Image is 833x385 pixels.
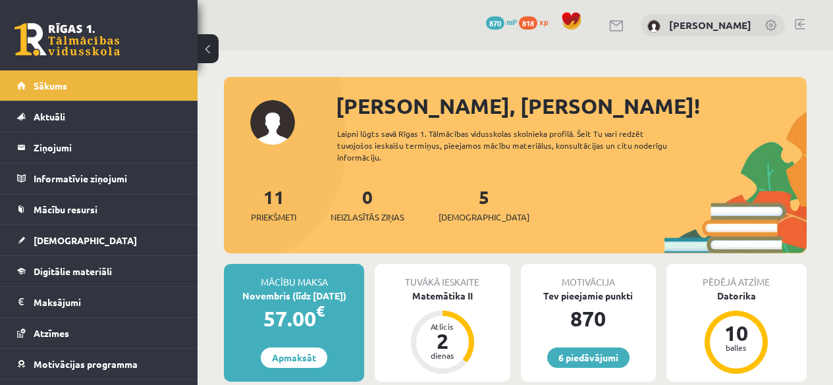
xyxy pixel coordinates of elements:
a: Apmaksāt [261,347,327,368]
img: Katrīne Rubene [647,20,660,33]
span: Neizlasītās ziņas [331,211,404,224]
a: 818 xp [519,16,554,27]
span: Atzīmes [34,327,69,339]
div: Atlicis [423,322,462,330]
div: Laipni lūgts savā Rīgas 1. Tālmācības vidusskolas skolnieka profilā. Šeit Tu vari redzēt tuvojošo... [337,128,687,163]
div: Motivācija [521,264,656,289]
span: Priekšmeti [251,211,296,224]
span: xp [539,16,548,27]
span: [DEMOGRAPHIC_DATA] [34,234,137,246]
span: € [316,301,325,321]
legend: Ziņojumi [34,132,181,163]
a: Sākums [17,70,181,101]
span: Digitālie materiāli [34,265,112,277]
a: 6 piedāvājumi [547,347,630,368]
div: Mācību maksa [224,264,364,289]
span: Mācību resursi [34,203,97,215]
a: Matemātika II Atlicis 2 dienas [375,289,510,376]
span: Motivācijas programma [34,358,138,370]
a: Mācību resursi [17,194,181,224]
div: balles [716,344,756,351]
a: Maksājumi [17,287,181,317]
a: [PERSON_NAME] [669,18,751,32]
legend: Maksājumi [34,287,181,317]
div: 870 [521,303,656,334]
div: Tev pieejamie punkti [521,289,656,303]
div: Novembris (līdz [DATE]) [224,289,364,303]
a: Informatīvie ziņojumi [17,163,181,193]
a: Datorika 10 balles [666,289,807,376]
a: [DEMOGRAPHIC_DATA] [17,225,181,255]
div: dienas [423,351,462,359]
div: 10 [716,322,756,344]
span: mP [506,16,517,27]
div: Pēdējā atzīme [666,264,807,289]
a: 870 mP [486,16,517,27]
div: [PERSON_NAME], [PERSON_NAME]! [336,90,807,122]
a: 11Priekšmeti [251,185,296,224]
div: Tuvākā ieskaite [375,264,510,289]
div: 2 [423,330,462,351]
div: 57.00 [224,303,364,334]
a: Motivācijas programma [17,349,181,379]
div: Matemātika II [375,289,510,303]
span: 818 [519,16,537,30]
a: Ziņojumi [17,132,181,163]
span: Sākums [34,80,67,91]
a: 0Neizlasītās ziņas [331,185,404,224]
div: Datorika [666,289,807,303]
a: Atzīmes [17,318,181,348]
a: Aktuāli [17,101,181,132]
a: Digitālie materiāli [17,256,181,286]
legend: Informatīvie ziņojumi [34,163,181,193]
span: 870 [486,16,504,30]
a: Rīgas 1. Tālmācības vidusskola [14,23,120,56]
span: [DEMOGRAPHIC_DATA] [439,211,529,224]
a: 5[DEMOGRAPHIC_DATA] [439,185,529,224]
span: Aktuāli [34,111,65,122]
